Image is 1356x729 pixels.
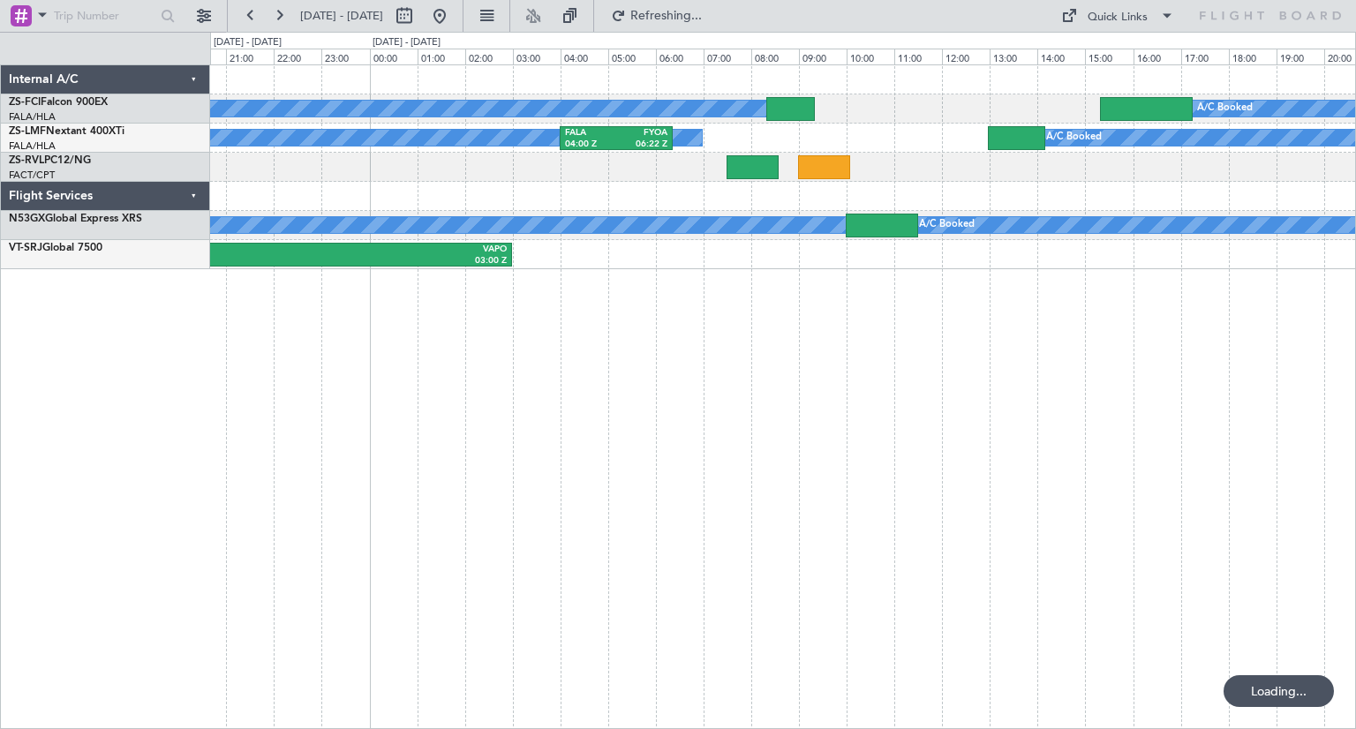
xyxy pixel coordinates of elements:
a: ZS-FCIFalcon 900EX [9,97,108,108]
div: 09:00 [799,49,847,64]
div: Loading... [1224,675,1334,707]
span: VT-SRJ [9,243,42,253]
div: 19:00 [1277,49,1324,64]
div: 16:00 [1134,49,1181,64]
div: 21:00 [226,49,274,64]
div: 23:00 [321,49,369,64]
div: 15:00 [1085,49,1133,64]
a: FALA/HLA [9,110,56,124]
button: Quick Links [1052,2,1183,30]
div: 22:00 [274,49,321,64]
div: 13:00 [990,49,1037,64]
div: 02:00 [465,49,513,64]
div: 17:00 [1181,49,1229,64]
div: [DATE] - [DATE] [373,35,441,50]
div: 06:22 Z [616,139,667,151]
div: 10:00 [847,49,894,64]
div: A/C Booked [1046,124,1102,151]
input: Trip Number [54,3,155,29]
span: ZS-RVL [9,155,44,166]
a: ZS-RVLPC12/NG [9,155,91,166]
span: N53GX [9,214,45,224]
div: [DATE] - [DATE] [214,35,282,50]
span: ZS-LMF [9,126,46,137]
div: 14:00 [1037,49,1085,64]
div: 04:00 Z [565,139,616,151]
a: FACT/CPT [9,169,55,182]
div: Quick Links [1088,9,1148,26]
div: 08:00 [751,49,799,64]
span: Refreshing... [629,10,704,22]
div: A/C Booked [1197,95,1253,122]
div: 03:00 [513,49,561,64]
a: N53GXGlobal Express XRS [9,214,142,224]
div: 04:00 [561,49,608,64]
span: [DATE] - [DATE] [300,8,383,24]
div: FYOA [616,127,667,139]
div: 11:00 [894,49,942,64]
div: 05:00 [608,49,656,64]
div: 07:00 [704,49,751,64]
a: VT-SRJGlobal 7500 [9,243,102,253]
button: Refreshing... [603,2,709,30]
div: 18:00 [1229,49,1277,64]
div: 06:00 [656,49,704,64]
a: FALA/HLA [9,139,56,153]
div: VAPO [285,244,507,256]
div: 03:00 Z [285,255,507,267]
div: FALA [565,127,616,139]
div: 12:00 [942,49,990,64]
a: ZS-LMFNextant 400XTi [9,126,124,137]
div: A/C Booked [919,212,975,238]
span: ZS-FCI [9,97,41,108]
div: 01:00 [418,49,465,64]
div: 00:00 [370,49,418,64]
